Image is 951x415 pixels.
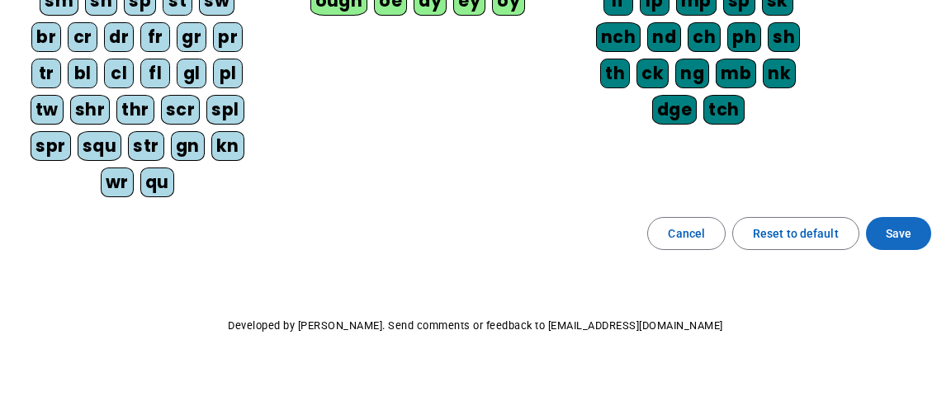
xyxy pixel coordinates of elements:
[104,59,134,88] div: cl
[140,59,170,88] div: fl
[866,217,931,250] button: Save
[31,131,71,161] div: spr
[753,224,839,243] span: Reset to default
[101,167,134,197] div: wr
[647,22,681,52] div: nd
[161,95,201,125] div: scr
[675,59,709,88] div: ng
[177,59,206,88] div: gl
[140,22,170,52] div: fr
[177,22,206,52] div: gr
[213,59,243,88] div: pl
[171,131,205,161] div: gn
[688,22,721,52] div: ch
[31,95,64,125] div: tw
[68,22,97,52] div: cr
[727,22,761,52] div: ph
[703,95,745,125] div: tch
[31,59,61,88] div: tr
[886,224,911,243] span: Save
[213,22,243,52] div: pr
[78,131,122,161] div: squ
[732,217,859,250] button: Reset to default
[31,22,61,52] div: br
[70,95,111,125] div: shr
[668,224,705,243] span: Cancel
[211,131,244,161] div: kn
[600,59,630,88] div: th
[596,22,641,52] div: nch
[763,59,796,88] div: nk
[68,59,97,88] div: bl
[128,131,164,161] div: str
[13,316,938,336] p: Developed by [PERSON_NAME]. Send comments or feedback to [EMAIL_ADDRESS][DOMAIN_NAME]
[647,217,726,250] button: Cancel
[716,59,756,88] div: mb
[206,95,244,125] div: spl
[140,167,174,197] div: qu
[116,95,154,125] div: thr
[768,22,800,52] div: sh
[104,22,134,52] div: dr
[652,95,698,125] div: dge
[636,59,669,88] div: ck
